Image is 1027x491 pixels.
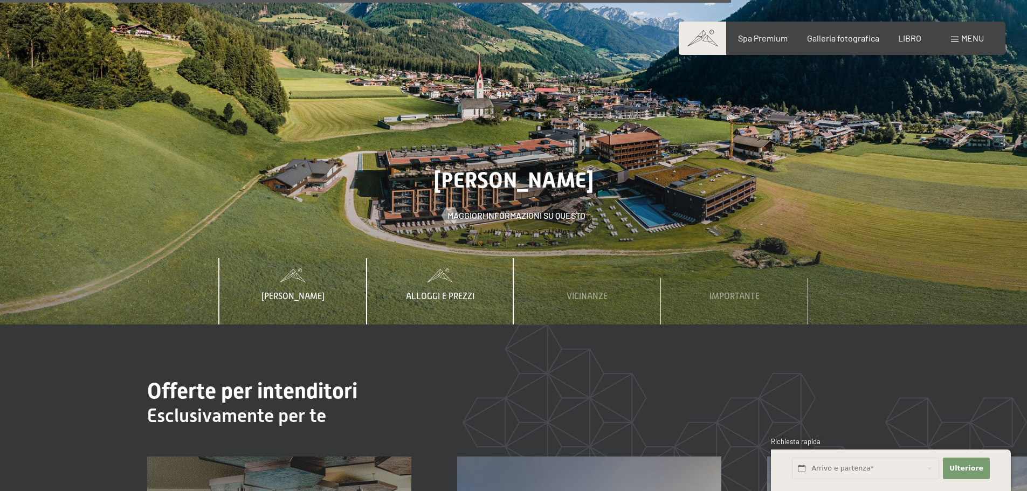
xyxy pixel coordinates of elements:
a: Maggiori informazioni su questo [442,210,585,222]
a: Spa Premium [738,33,788,43]
font: [PERSON_NAME] [261,292,325,301]
font: menu [961,33,984,43]
a: LIBRO [898,33,921,43]
font: [PERSON_NAME] [434,168,594,193]
font: Richiesta rapida [771,437,821,446]
button: Ulteriore [943,458,989,480]
font: Importante [709,292,760,301]
a: Galleria fotografica [807,33,879,43]
font: Vicinanze [567,292,608,301]
font: Maggiori informazioni su questo [447,210,585,220]
font: Ulteriore [949,464,983,472]
font: Esclusivamente per te [147,405,326,426]
font: Alloggi e prezzi [406,292,474,301]
font: Offerte per intenditori [147,378,357,404]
